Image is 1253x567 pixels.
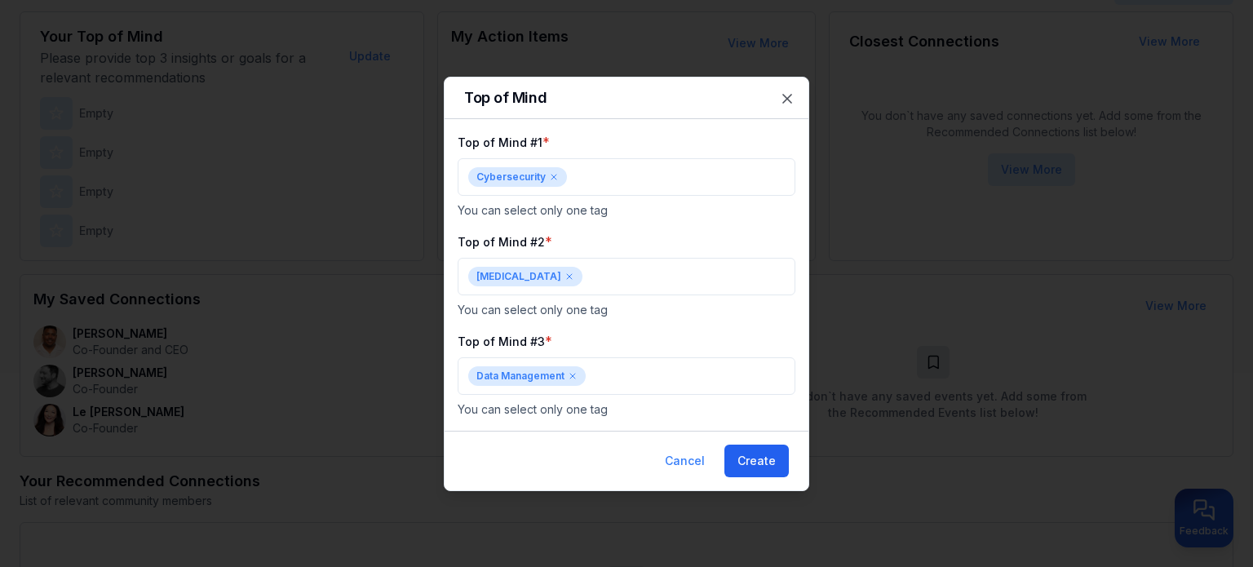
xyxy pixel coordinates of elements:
[464,91,789,105] h2: Top of Mind
[724,445,789,477] button: Create
[468,366,586,386] div: Data Management
[458,202,795,219] p: You can select only one tag
[458,235,545,249] label: Top of Mind #2
[652,445,718,477] button: Cancel
[458,302,795,318] p: You can select only one tag
[458,401,795,418] p: You can select only one tag
[468,267,582,286] div: [MEDICAL_DATA]
[458,135,542,149] label: Top of Mind #1
[458,334,545,348] label: Top of Mind #3
[468,167,567,187] div: Cybersecurity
